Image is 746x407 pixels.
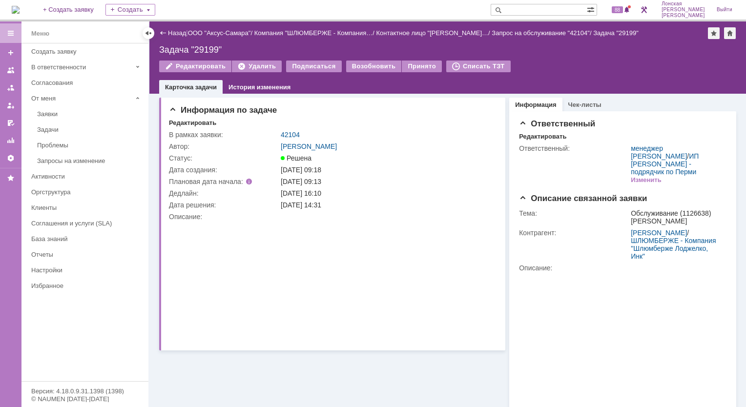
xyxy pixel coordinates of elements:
[27,75,146,90] a: Согласования
[638,4,650,16] a: Перейти в интерфейс администратора
[519,264,725,272] div: Описание:
[37,110,143,118] div: Заявки
[281,154,311,162] span: Решена
[631,152,699,176] a: ИП [PERSON_NAME] - подрядчик по Перми
[159,45,736,55] div: Задача "29199"
[281,166,492,174] div: [DATE] 09:18
[31,63,132,71] div: В ответственности
[3,62,19,78] a: Заявки на командах
[12,6,20,14] img: logo
[254,29,373,37] a: Компания "ШЛЮМБЕРЖЕ - Компания…
[612,6,623,13] span: 88
[12,6,20,14] a: Перейти на домашнюю страницу
[169,201,279,209] div: Дата решения:
[31,204,143,211] div: Клиенты
[31,396,139,402] div: © NAUMEN [DATE]-[DATE]
[186,29,187,36] div: |
[33,153,146,168] a: Запросы на изменение
[281,131,300,139] a: 42104
[169,105,277,115] span: Информация по задаче
[3,80,19,96] a: Заявки в моей ответственности
[631,229,723,260] div: /
[188,29,251,37] a: ООО "Аксус-Самара"
[631,144,723,176] div: /
[27,184,146,200] a: Оргструктура
[105,4,155,16] div: Создать
[169,131,279,139] div: В рамках заявки:
[37,157,143,164] div: Запросы на изменение
[31,188,143,196] div: Оргструктура
[169,154,279,162] div: Статус:
[515,101,556,108] a: Информация
[519,144,629,152] div: Ответственный:
[27,216,146,231] a: Соглашения и услуги (SLA)
[37,142,143,149] div: Проблемы
[281,189,492,197] div: [DATE] 16:10
[31,28,49,40] div: Меню
[662,13,705,19] span: [PERSON_NAME]
[281,142,337,150] a: [PERSON_NAME]
[3,115,19,131] a: Мои согласования
[31,235,143,243] div: База знаний
[708,27,720,39] div: Добавить в избранное
[587,4,597,14] span: Расширенный поиск
[519,229,629,237] div: Контрагент:
[27,263,146,278] a: Настройки
[3,150,19,166] a: Настройки
[31,220,143,227] div: Соглашения и услуги (SLA)
[631,209,723,225] div: Обслуживание (1126638) [PERSON_NAME]
[31,282,132,289] div: Избранное
[169,142,279,150] div: Автор:
[188,29,254,37] div: /
[169,166,279,174] div: Дата создания:
[169,213,494,221] div: Описание:
[169,178,267,185] div: Плановая дата начала:
[376,29,492,37] div: /
[3,98,19,113] a: Мои заявки
[631,237,716,260] a: ШЛЮМБЕРЖЕ - Компания "Шлюмберже Лоджелко, Инк"
[376,29,488,37] a: Контактное лицо "[PERSON_NAME]…
[593,29,639,37] div: Задача "29199"
[37,126,143,133] div: Задачи
[519,194,647,203] span: Описание связанной заявки
[631,176,662,184] div: Изменить
[33,122,146,137] a: Задачи
[519,133,566,141] div: Редактировать
[31,173,143,180] div: Активности
[31,388,139,394] div: Версия: 4.18.0.9.31.1398 (1398)
[724,27,736,39] div: Сделать домашней страницей
[27,247,146,262] a: Отчеты
[492,29,593,37] div: /
[31,266,143,274] div: Настройки
[33,106,146,122] a: Заявки
[662,1,705,7] span: Лонская
[143,27,154,39] div: Скрыть меню
[662,7,705,13] span: [PERSON_NAME]
[31,251,143,258] div: Отчеты
[169,119,216,127] div: Редактировать
[519,119,595,128] span: Ответственный
[27,200,146,215] a: Клиенты
[3,45,19,61] a: Создать заявку
[568,101,601,108] a: Чек-листы
[519,209,629,217] div: Тема:
[168,29,186,37] a: Назад
[31,95,132,102] div: От меня
[31,48,143,55] div: Создать заявку
[492,29,590,37] a: Запрос на обслуживание "42104"
[3,133,19,148] a: Отчеты
[27,169,146,184] a: Активности
[281,201,492,209] div: [DATE] 14:31
[27,44,146,59] a: Создать заявку
[254,29,376,37] div: /
[31,79,143,86] div: Согласования
[281,178,492,185] div: [DATE] 09:13
[228,83,290,91] a: История изменения
[631,144,687,160] a: менеджер [PERSON_NAME]
[33,138,146,153] a: Проблемы
[27,231,146,246] a: База знаний
[631,229,687,237] a: [PERSON_NAME]
[169,189,279,197] div: Дедлайн:
[165,83,217,91] a: Карточка задачи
